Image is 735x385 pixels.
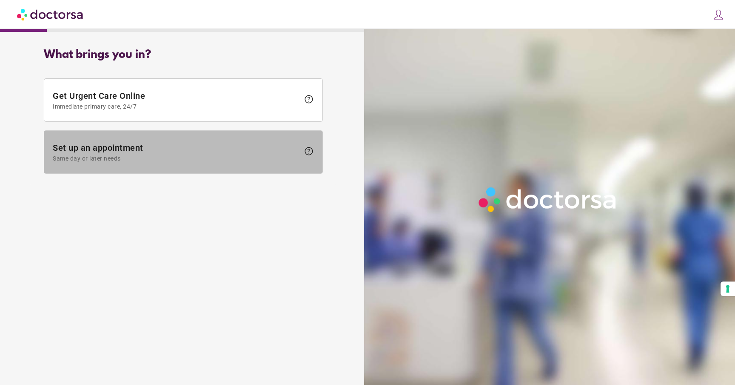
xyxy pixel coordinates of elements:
img: icons8-customer-100.png [712,9,724,21]
span: help [304,94,314,104]
img: Logo-Doctorsa-trans-White-partial-flat.png [475,183,622,216]
span: help [304,146,314,156]
span: Same day or later needs [53,155,299,162]
button: Your consent preferences for tracking technologies [721,282,735,296]
span: Immediate primary care, 24/7 [53,103,299,110]
div: What brings you in? [44,49,323,61]
img: Doctorsa.com [17,5,84,24]
span: Get Urgent Care Online [53,91,299,110]
span: Set up an appointment [53,143,299,162]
